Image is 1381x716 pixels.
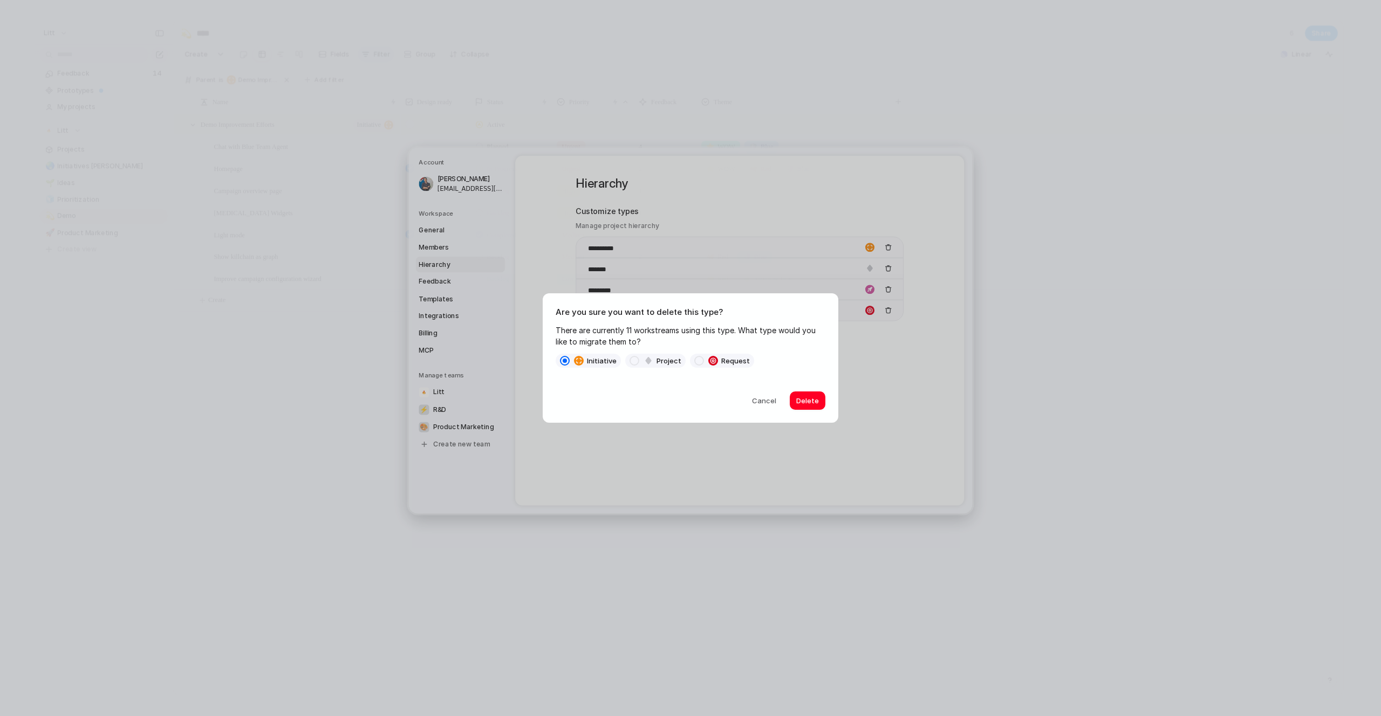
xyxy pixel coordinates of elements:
span: project [657,356,681,366]
span: Delete [796,396,819,407]
button: Delete [790,391,825,410]
h2: Are you sure you want to delete this type? [556,306,825,319]
span: Cancel [752,396,776,407]
span: Request [721,356,750,366]
button: Cancel [742,391,785,410]
span: initiative [587,356,617,366]
p: There are currently 11 workstreams using this type. What type would you like to migrate them to? [556,325,825,347]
